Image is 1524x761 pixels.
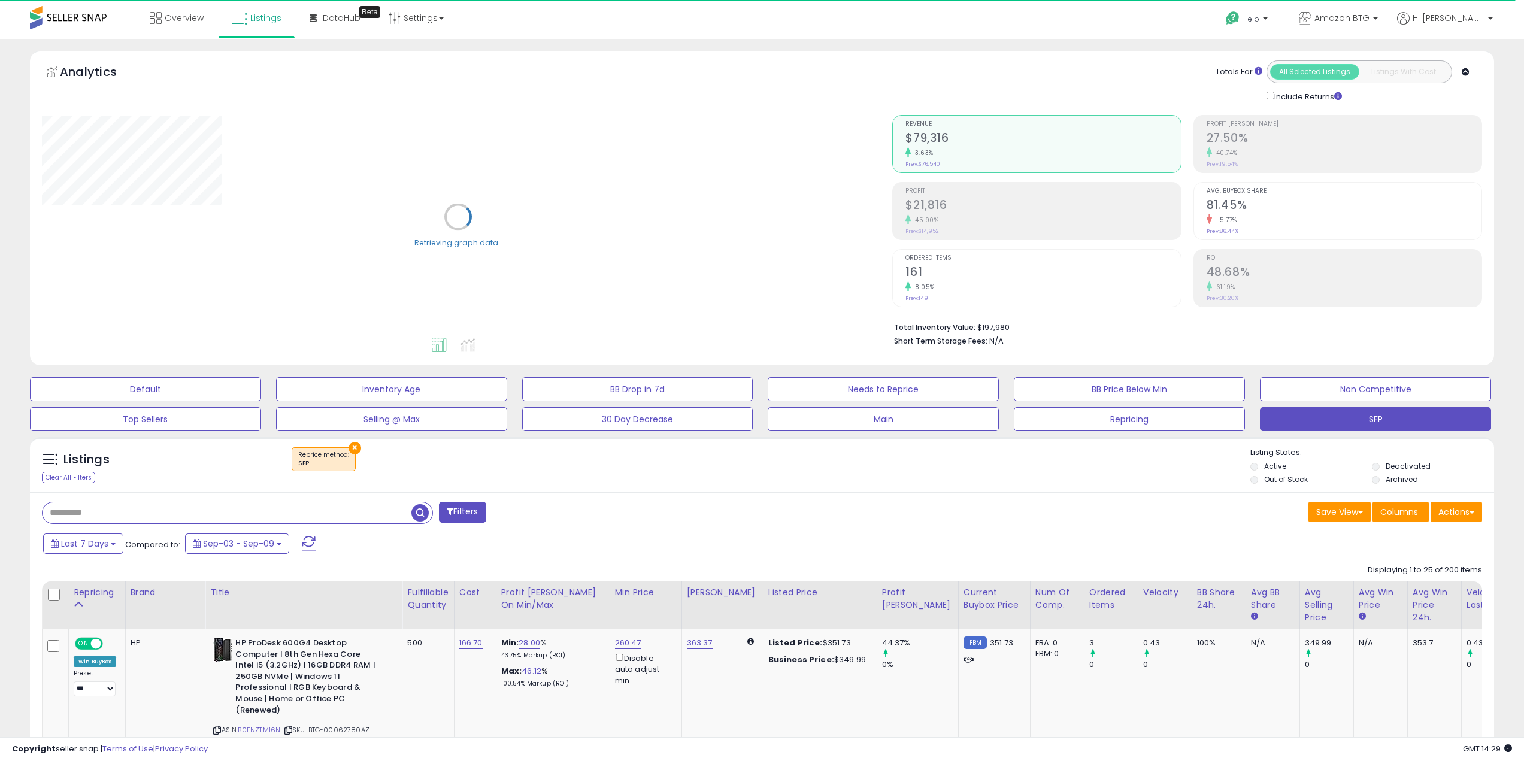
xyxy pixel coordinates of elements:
small: -5.77% [1212,216,1237,225]
small: Prev: $76,540 [905,160,940,168]
span: Overview [165,12,204,24]
a: 28.00 [519,637,540,649]
div: Tooltip anchor [359,6,380,18]
span: 2025-09-17 14:29 GMT [1463,743,1512,754]
button: Non Competitive [1260,377,1491,401]
div: Velocity Last 7d [1467,586,1510,611]
div: HP [131,638,196,648]
div: 0 [1305,659,1353,670]
span: N/A [989,335,1004,347]
a: 363.37 [687,637,713,649]
button: Top Sellers [30,407,261,431]
b: Short Term Storage Fees: [894,336,987,346]
div: Disable auto adjust min [615,651,672,686]
b: Min: [501,637,519,648]
span: Hi [PERSON_NAME] [1413,12,1484,24]
span: ROI [1207,255,1481,262]
div: SFP [298,459,349,468]
div: 100% [1197,638,1237,648]
div: 44.37% [882,638,958,648]
span: 351.73 [990,637,1013,648]
h2: 48.68% [1207,265,1481,281]
label: Out of Stock [1264,474,1308,484]
label: Archived [1386,474,1418,484]
div: Ordered Items [1089,586,1133,611]
button: Save View [1308,502,1371,522]
th: The percentage added to the cost of goods (COGS) that forms the calculator for Min & Max prices. [496,581,610,629]
div: 0 [1467,659,1515,670]
button: Listings With Cost [1359,64,1448,80]
button: Repricing [1014,407,1245,431]
button: Selling @ Max [276,407,507,431]
h2: $79,316 [905,131,1180,147]
div: BB Share 24h. [1197,586,1241,611]
span: DataHub [323,12,360,24]
button: 30 Day Decrease [522,407,753,431]
button: BB Drop in 7d [522,377,753,401]
div: $349.99 [768,654,868,665]
span: OFF [101,639,120,649]
span: Reprice method : [298,450,349,468]
div: 3 [1089,638,1138,648]
div: Avg Win Price 24h. [1413,586,1456,624]
div: Preset: [74,669,116,696]
span: Sep-03 - Sep-09 [203,538,274,550]
small: Avg BB Share. [1251,611,1258,622]
button: Default [30,377,261,401]
div: Avg BB Share [1251,586,1295,611]
div: Num of Comp. [1035,586,1079,611]
div: Listed Price [768,586,872,599]
a: B0FNZTM16N [238,725,280,735]
div: % [501,638,601,660]
b: Business Price: [768,654,834,665]
div: 0% [882,659,958,670]
div: N/A [1359,638,1398,648]
button: Last 7 Days [43,533,123,554]
button: All Selected Listings [1270,64,1359,80]
button: Inventory Age [276,377,507,401]
span: Listings [250,12,281,24]
small: Prev: 86.44% [1207,228,1238,235]
div: FBA: 0 [1035,638,1075,648]
span: Amazon BTG [1314,12,1370,24]
small: Prev: 19.54% [1207,160,1238,168]
div: Retrieving graph data.. [414,237,502,248]
small: 61.19% [1212,283,1235,292]
div: Avg Win Price [1359,586,1402,611]
div: $351.73 [768,638,868,648]
div: Profit [PERSON_NAME] [882,586,953,611]
b: HP ProDesk 600G4 Desktop Computer | 8th Gen Hexa Core Intel i5 (3.2GHz) | 16GB DDR4 RAM | 250GB N... [235,638,381,718]
small: 45.90% [911,216,938,225]
div: 0.43 [1143,638,1192,648]
a: Help [1216,2,1280,39]
div: Totals For [1216,66,1262,78]
span: Ordered Items [905,255,1180,262]
i: Get Help [1225,11,1240,26]
h2: 27.50% [1207,131,1481,147]
div: 353.7 [1413,638,1452,648]
button: Sep-03 - Sep-09 [185,533,289,554]
img: 51zCnjMcqJL._SL40_.jpg [213,638,232,662]
small: Avg Win Price. [1359,611,1366,622]
small: 3.63% [911,148,934,157]
span: Compared to: [125,539,180,550]
div: 0 [1089,659,1138,670]
small: Prev: 30.20% [1207,295,1238,302]
div: 349.99 [1305,638,1353,648]
b: Total Inventory Value: [894,322,975,332]
button: Columns [1372,502,1429,522]
span: Profit [905,188,1180,195]
small: 8.05% [911,283,935,292]
span: Help [1243,14,1259,24]
button: SFP [1260,407,1491,431]
h2: $21,816 [905,198,1180,214]
b: Max: [501,665,522,677]
div: Fulfillable Quantity [407,586,449,611]
h2: 161 [905,265,1180,281]
small: Prev: $14,952 [905,228,939,235]
a: 46.12 [522,665,541,677]
h2: 81.45% [1207,198,1481,214]
div: Title [210,586,397,599]
a: Terms of Use [102,743,153,754]
div: Min Price [615,586,677,599]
